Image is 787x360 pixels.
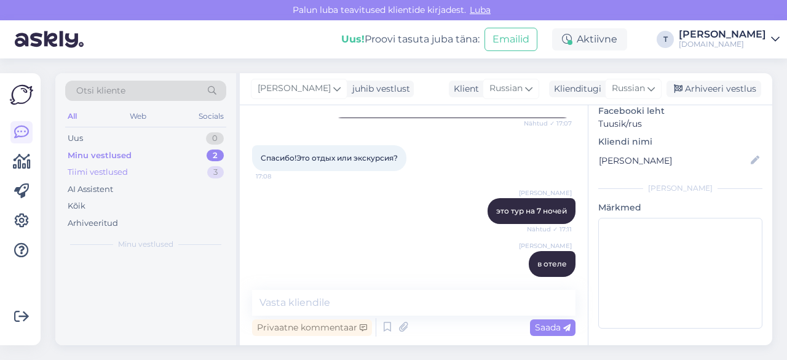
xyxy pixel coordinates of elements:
span: Russian [489,82,523,95]
div: Arhiveeritud [68,217,118,230]
p: Facebooki leht [598,105,762,118]
div: AI Assistent [68,183,113,196]
span: Nähtud ✓ 17:11 [526,225,572,234]
b: Uus! [341,33,365,45]
span: Otsi kliente [76,84,125,97]
p: Kliendi nimi [598,135,762,148]
img: Askly Logo [10,83,33,106]
div: Klient [449,82,479,95]
div: Arhiveeri vestlus [666,81,761,97]
span: [PERSON_NAME] [258,82,331,95]
div: Web [127,108,149,124]
div: 0 [206,132,224,145]
div: All [65,108,79,124]
div: Klienditugi [549,82,601,95]
span: в отеле [537,259,567,268]
a: [PERSON_NAME][DOMAIN_NAME] [679,30,780,49]
span: Saada [535,322,571,333]
div: Tiimi vestlused [68,166,128,178]
div: [PERSON_NAME] [598,183,762,194]
span: Спасибо!Это отдых или экскурсия? [261,153,398,162]
span: Luba [466,4,494,15]
div: Kõik [68,200,85,212]
div: Uus [68,132,83,145]
div: Minu vestlused [68,150,132,162]
span: 17:08 [256,172,302,181]
button: Emailid [484,28,537,51]
div: [PERSON_NAME] [679,30,766,39]
span: это тур на 7 ночей [496,206,567,215]
input: Lisa nimi [599,154,748,167]
div: Aktiivne [552,28,627,50]
span: Nähtud ✓ 17:12 [526,278,572,287]
p: Tuusik/rus [598,118,762,130]
span: Russian [612,82,645,95]
span: Nähtud ✓ 17:07 [524,119,572,128]
div: Socials [196,108,226,124]
span: [PERSON_NAME] [519,188,572,198]
span: [PERSON_NAME] [519,241,572,250]
span: Minu vestlused [118,239,173,250]
div: T [657,31,674,48]
p: Märkmed [598,201,762,214]
div: 2 [207,150,224,162]
div: Proovi tasuta juba täna: [341,32,480,47]
div: juhib vestlust [347,82,410,95]
div: [DOMAIN_NAME] [679,39,766,49]
div: Privaatne kommentaar [252,319,372,336]
div: 3 [207,166,224,178]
